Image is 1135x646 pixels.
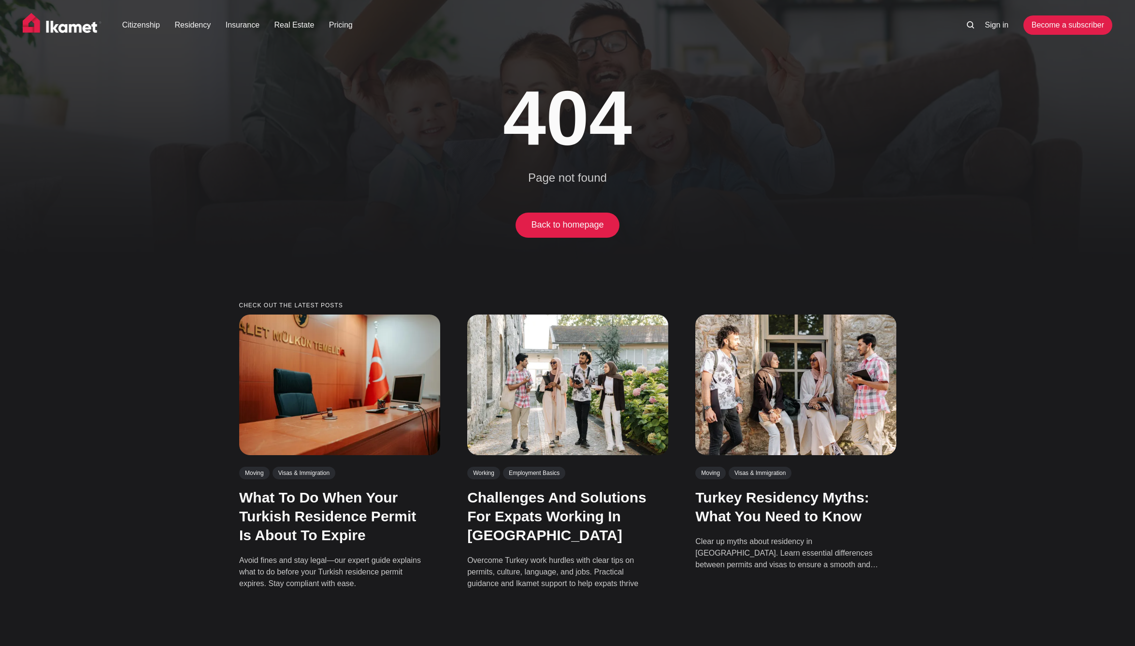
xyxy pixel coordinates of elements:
a: Residency [175,19,211,31]
a: Become a subscriber [1023,15,1112,35]
a: Employment Basics [503,467,565,479]
p: Page not found [518,169,617,187]
img: Turkey Residency Myths: What You Need to Know [695,315,896,455]
a: Citizenship [122,19,160,31]
img: What To Do When Your Turkish Residence Permit Is About To Expire [239,315,440,455]
img: Ikamet home [23,13,102,37]
a: Challenges And Solutions For Expats Working In [GEOGRAPHIC_DATA] [467,489,647,543]
a: Turkey Residency Myths: What You Need to Know [695,489,869,524]
a: Pricing [329,19,353,31]
a: Moving [695,467,726,479]
a: Insurance [226,19,259,31]
a: Real Estate [274,19,315,31]
a: Visas & Immigration [728,467,791,479]
p: Clear up myths about residency in [GEOGRAPHIC_DATA]. Learn essential differences between permits ... [695,536,880,571]
a: Moving [239,467,270,479]
img: Challenges And Solutions For Expats Working In Turkey [467,315,668,455]
a: Working [467,467,500,479]
a: Visas & Immigration [272,467,335,479]
small: Check out the latest posts [239,302,896,309]
a: Back to homepage [516,213,619,238]
p: Overcome Turkey work hurdles with clear tips on permits, culture, language, and jobs. Practical g... [467,555,652,589]
a: What To Do When Your Turkish Residence Permit Is About To Expire [239,489,416,543]
p: Avoid fines and stay legal—our expert guide explains what to do before your Turkish residence per... [239,555,424,589]
a: Sign in [985,19,1008,31]
h1: 404 [486,79,650,157]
